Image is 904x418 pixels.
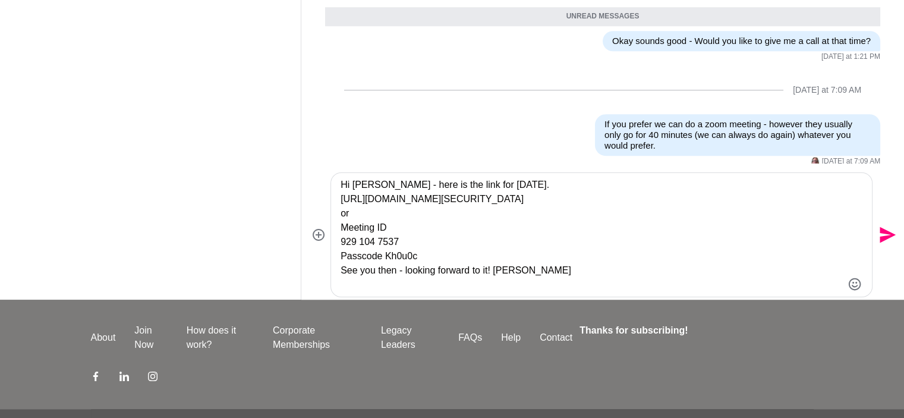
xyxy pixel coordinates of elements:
a: About [81,331,125,345]
div: Unread messages [325,7,880,26]
img: C [811,157,820,166]
div: Carin [811,157,820,166]
a: Facebook [91,371,100,385]
div: [DATE] at 7:09 AM [793,85,861,95]
a: Contact [530,331,582,345]
button: Send [872,222,899,249]
a: Legacy Leaders [371,323,449,352]
textarea: Type your message [341,178,842,292]
a: Join Now [125,323,177,352]
a: Instagram [148,371,158,385]
p: If you prefer we can do a zoom meeting - however they usually only go for 40 minutes (we can alwa... [604,119,871,151]
p: Okay sounds good - Would you like to give me a call at that time? [612,36,871,46]
a: FAQs [449,331,492,345]
time: 2025-09-30T03:21:58.191Z [821,52,880,62]
a: Help [492,331,530,345]
a: LinkedIn [119,371,129,385]
a: How does it work? [177,323,263,352]
time: 2025-09-30T21:09:48.583Z [822,157,880,166]
button: Emoji picker [848,277,862,291]
h4: Thanks for subscribing! [579,323,806,338]
a: Corporate Memberships [263,323,371,352]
